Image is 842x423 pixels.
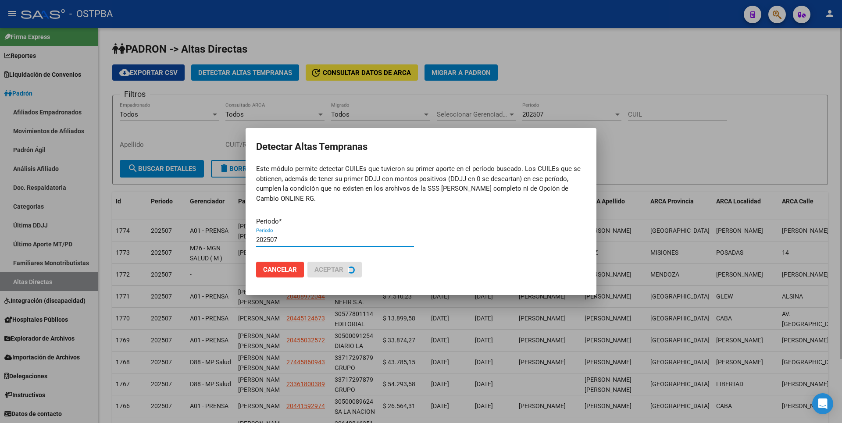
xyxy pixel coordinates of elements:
[263,266,297,274] span: Cancelar
[314,266,343,274] span: Aceptar
[256,139,586,155] h2: Detectar Altas Tempranas
[812,393,833,414] div: Open Intercom Messenger
[307,262,362,277] button: Aceptar
[256,217,414,227] p: Periodo
[256,164,586,203] p: Este módulo permite detectar CUILEs que tuvieron su primer aporte en el período buscado. Los CUIL...
[256,262,304,277] button: Cancelar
